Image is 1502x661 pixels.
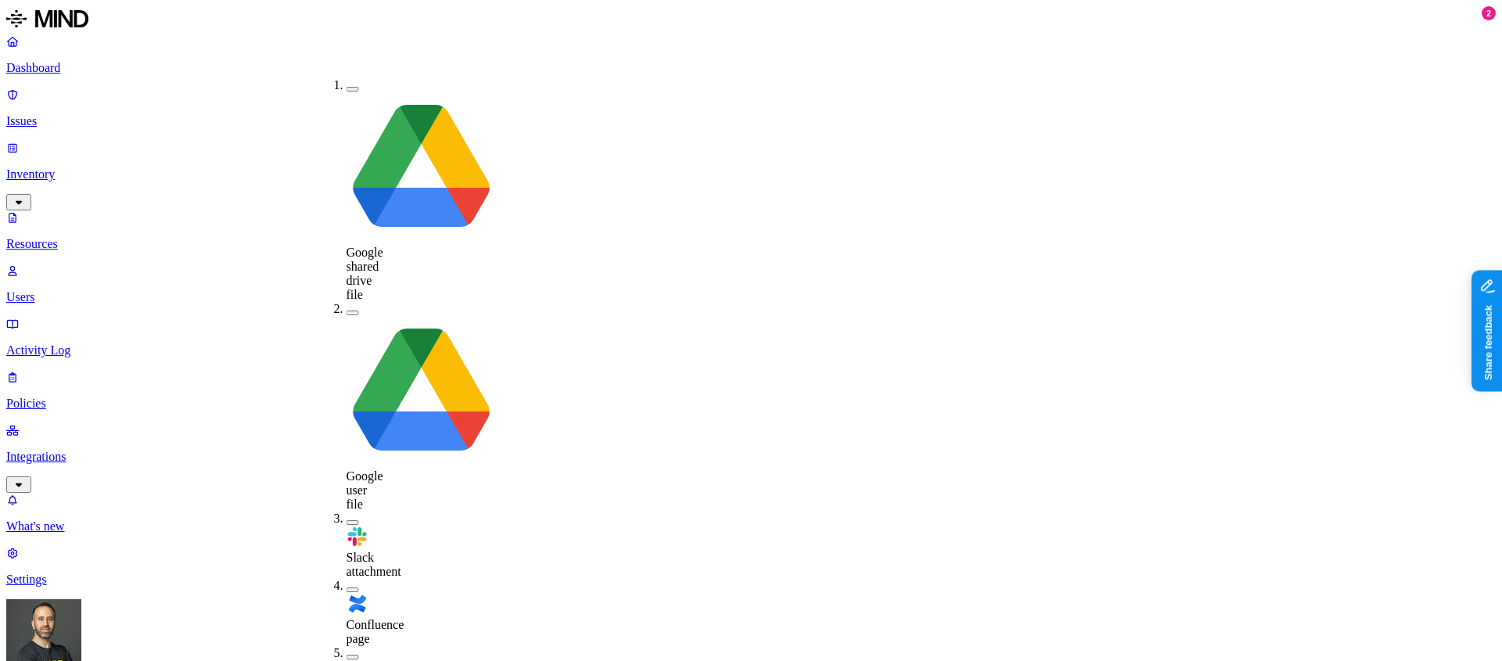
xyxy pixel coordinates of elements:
[347,316,497,466] img: google-drive.svg
[6,423,1496,490] a: Integrations
[6,61,1496,75] p: Dashboard
[6,450,1496,464] p: Integrations
[6,237,1496,251] p: Resources
[6,343,1496,357] p: Activity Log
[6,290,1496,304] p: Users
[1482,6,1496,20] div: 2
[6,34,1496,75] a: Dashboard
[6,519,1496,533] p: What's new
[347,593,368,615] img: confluence.svg
[6,88,1496,128] a: Issues
[6,317,1496,357] a: Activity Log
[6,264,1496,304] a: Users
[6,114,1496,128] p: Issues
[6,6,1496,34] a: MIND
[6,573,1496,587] p: Settings
[6,141,1496,208] a: Inventory
[347,526,368,548] img: slack.svg
[6,167,1496,181] p: Inventory
[347,246,383,301] span: Google shared drive file
[347,618,404,645] span: Confluence page
[6,397,1496,411] p: Policies
[6,546,1496,587] a: Settings
[6,6,88,31] img: MIND
[6,210,1496,251] a: Resources
[347,551,401,578] span: Slack attachment
[347,92,497,242] img: google-drive.svg
[6,370,1496,411] a: Policies
[6,493,1496,533] a: What's new
[347,469,383,511] span: Google user file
